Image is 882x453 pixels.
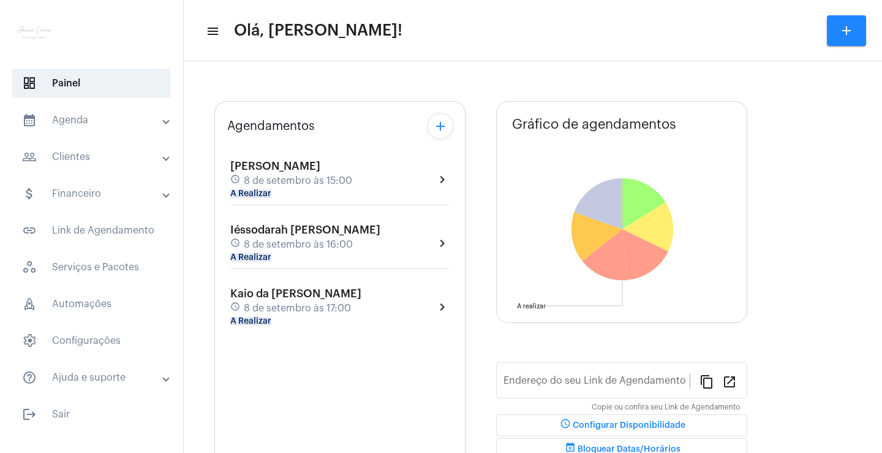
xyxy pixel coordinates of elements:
span: 8 de setembro às 15:00 [244,175,352,186]
span: Automações [12,289,171,319]
span: Painel [12,69,171,98]
span: Serviços e Pacotes [12,253,171,282]
span: Iéssodarah [PERSON_NAME] [230,224,380,235]
text: A realizar [517,303,546,310]
mat-icon: sidenav icon [22,186,37,201]
mat-icon: sidenav icon [22,113,37,128]
mat-icon: add [433,119,448,134]
mat-icon: sidenav icon [22,223,37,238]
mat-expansion-panel-header: sidenav iconAjuda e suporte [7,363,183,392]
mat-icon: chevron_right [435,172,450,187]
mat-panel-title: Ajuda e suporte [22,370,164,385]
span: Configurar Disponibilidade [558,421,685,430]
mat-icon: sidenav icon [22,150,37,164]
mat-panel-title: Clientes [22,150,164,164]
mat-icon: sidenav icon [206,24,218,39]
mat-icon: chevron_right [435,300,450,314]
mat-chip: A Realizar [230,317,271,325]
span: Kaio da [PERSON_NAME] [230,288,361,299]
span: sidenav icon [22,76,37,91]
img: f9e0517c-2aa2-1b6c-d26d-1c000eb5ca88.png [10,6,59,55]
mat-chip: A Realizar [230,253,271,262]
mat-panel-title: Agenda [22,113,164,128]
span: sidenav icon [22,333,37,348]
input: Link [503,378,690,389]
mat-icon: content_copy [699,374,714,389]
mat-icon: schedule [230,302,241,315]
mat-icon: add [839,23,854,38]
span: Link de Agendamento [12,216,171,245]
mat-icon: sidenav icon [22,370,37,385]
button: Configurar Disponibilidade [496,414,747,436]
span: Sair [12,400,171,429]
mat-icon: open_in_new [722,374,737,389]
span: [PERSON_NAME] [230,161,320,172]
span: 8 de setembro às 17:00 [244,303,351,314]
span: Gráfico de agendamentos [512,117,676,132]
mat-icon: chevron_right [435,236,450,251]
mat-icon: schedule [230,174,241,188]
mat-expansion-panel-header: sidenav iconClientes [7,142,183,172]
span: Agendamentos [227,120,315,133]
mat-icon: schedule [558,418,573,433]
mat-hint: Copie ou confira seu Link de Agendamento [592,403,740,412]
mat-expansion-panel-header: sidenav iconFinanceiro [7,179,183,208]
mat-icon: sidenav icon [22,407,37,422]
span: 8 de setembro às 16:00 [244,239,353,250]
span: sidenav icon [22,297,37,311]
span: Configurações [12,326,171,356]
mat-panel-title: Financeiro [22,186,164,201]
mat-expansion-panel-header: sidenav iconAgenda [7,105,183,135]
span: Olá, [PERSON_NAME]! [234,21,402,40]
mat-chip: A Realizar [230,189,271,198]
span: sidenav icon [22,260,37,275]
mat-icon: schedule [230,238,241,251]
